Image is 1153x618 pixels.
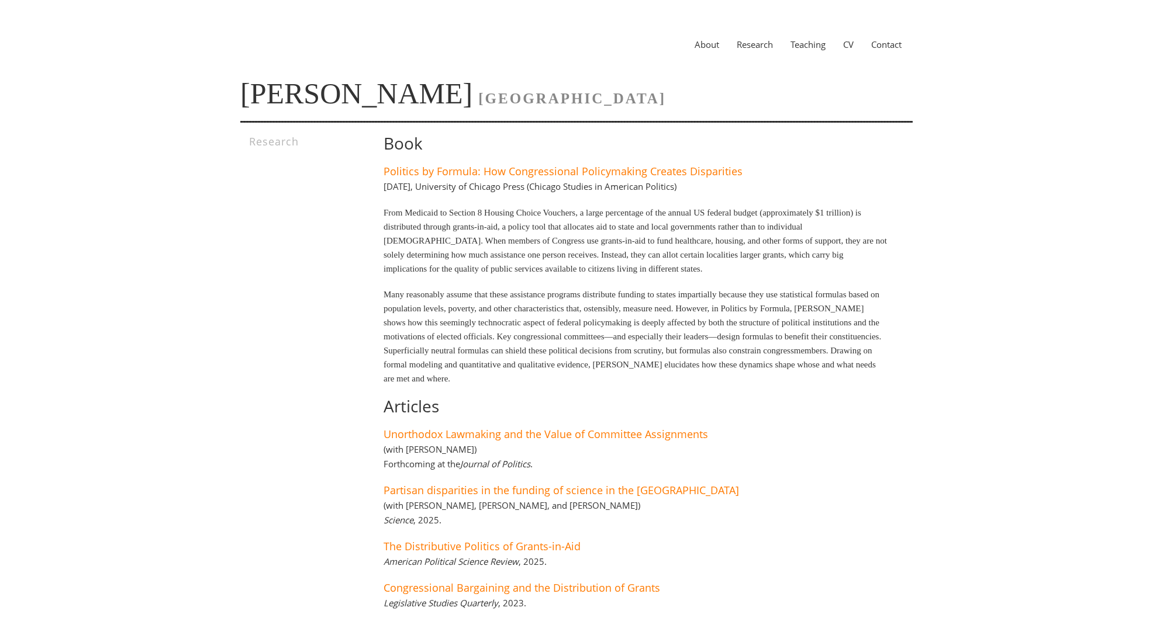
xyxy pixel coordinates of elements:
a: CV [834,39,862,50]
a: Research [728,39,782,50]
i: Journal of Politics [460,458,530,470]
h3: Research [249,134,350,148]
a: About [686,39,728,50]
h4: (with [PERSON_NAME]) Forthcoming at the . [384,443,533,470]
a: [PERSON_NAME] [240,77,472,110]
a: Congressional Bargaining and the Distribution of Grants [384,581,660,595]
h4: [DATE], University of Chicago Press (Chicago Studies in American Politics) [384,180,676,192]
span: [GEOGRAPHIC_DATA] [478,91,666,106]
i: Legislative Studies Quarterly [384,597,498,609]
a: Teaching [782,39,834,50]
p: From Medicaid to Section 8 Housing Choice Vouchers, a large percentage of the annual US federal b... [384,206,888,276]
i: Science [384,514,413,526]
a: Contact [862,39,910,50]
a: Partisan disparities in the funding of science in the [GEOGRAPHIC_DATA] [384,483,739,497]
h4: , 2023. [384,597,526,609]
h1: Book [384,134,888,152]
a: Politics by Formula: How Congressional Policymaking Creates Disparities [384,164,743,178]
p: Many reasonably assume that these assistance programs distribute funding to states impartially be... [384,287,888,386]
i: American Political Science Review [384,555,519,567]
a: Unorthodox Lawmaking and the Value of Committee Assignments [384,427,708,441]
a: The Distributive Politics of Grants-in-Aid [384,539,581,553]
h4: , 2025. [384,555,547,567]
h4: (with [PERSON_NAME], [PERSON_NAME], and [PERSON_NAME]) , 2025. [384,499,640,526]
h1: Articles [384,397,888,415]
